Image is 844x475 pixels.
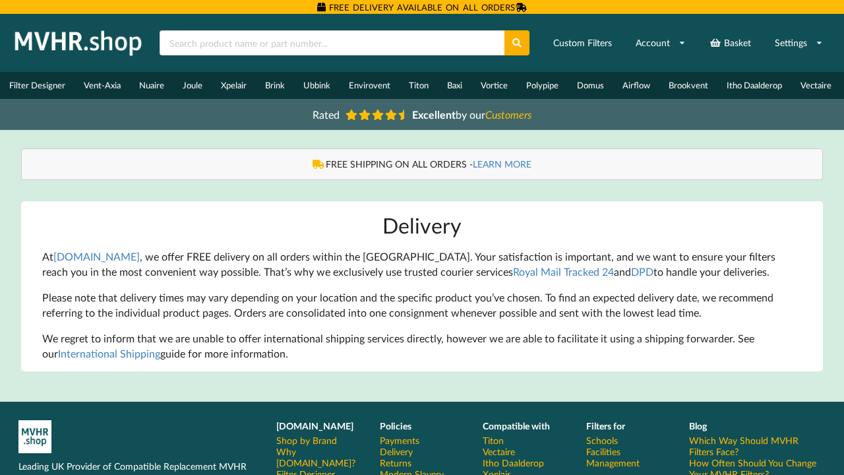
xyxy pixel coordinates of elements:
a: Nuaire [130,72,173,99]
a: Envirovent [340,72,400,99]
a: Brookvent [659,72,717,99]
a: Vortice [471,72,517,99]
a: Shop by Brand [276,435,337,446]
a: Titon [400,72,438,99]
a: Titon [483,435,504,446]
a: Domus [568,72,613,99]
a: Facilities Management [586,446,671,468]
a: Returns [380,457,411,468]
span: Rated [313,108,340,121]
a: Ubbink [294,72,340,99]
a: Royal Mail Tracked 24 [513,265,614,278]
img: mvhr.shop.png [9,26,148,59]
input: Search product name or part number... [160,30,504,55]
a: Xpelair [212,72,256,99]
b: [DOMAIN_NAME] [276,420,353,431]
a: Which Way Should MVHR Filters Face? [689,435,826,457]
a: Custom Filters [545,31,620,55]
a: Joule [173,72,212,99]
a: Why [DOMAIN_NAME]? [276,446,361,468]
a: Baxi [438,72,471,99]
a: Itho Daalderop [483,457,544,468]
div: FREE SHIPPING ON ALL ORDERS - [35,158,809,171]
a: Polypipe [517,72,568,99]
a: [DOMAIN_NAME] [53,250,140,263]
a: Airflow [613,72,659,99]
a: Basket [701,31,760,55]
p: At , we offer FREE delivery on all orders within the [GEOGRAPHIC_DATA]. Your satisfaction is impo... [42,249,802,280]
a: International Shipping [58,347,160,360]
span: by our [412,108,531,121]
a: Vectaire [483,446,515,457]
p: We regret to inform that we are unable to offer international shipping services directly, however... [42,331,802,362]
a: Rated Excellentby ourCustomers [303,104,541,125]
i: Customers [485,108,531,121]
p: Please note that delivery times may vary depending on your location and the specific product you’... [42,290,802,321]
a: LEARN MORE [473,158,531,170]
a: Settings [766,31,831,55]
h1: Delivery [42,212,802,239]
a: Delivery [380,446,413,457]
a: Account [627,31,694,55]
b: Policies [380,420,411,431]
b: Filters for [586,420,625,431]
a: Brink [256,72,294,99]
b: Excellent [412,108,456,121]
img: mvhr-inverted.png [18,420,51,453]
a: DPD [631,265,653,278]
a: Vectaire [791,72,841,99]
a: Vent-Axia [75,72,130,99]
a: Schools [586,435,618,446]
a: Payments [380,435,419,446]
b: Blog [689,420,707,431]
a: Itho Daalderop [717,72,791,99]
b: Compatible with [483,420,550,431]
